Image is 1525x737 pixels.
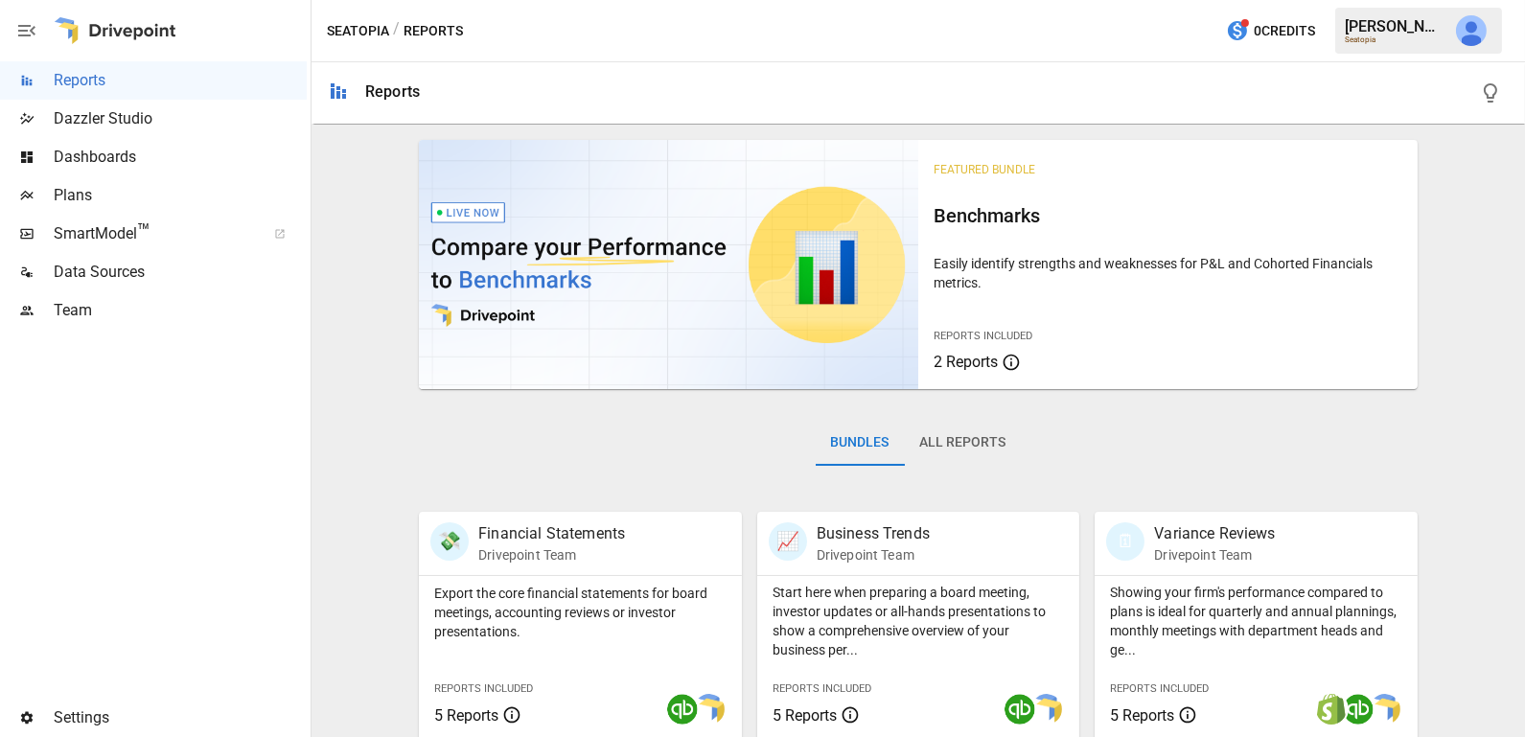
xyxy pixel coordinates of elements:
span: Dazzler Studio [54,107,307,130]
button: Seatopia [327,19,389,43]
span: Dashboards [54,146,307,169]
img: shopify [1316,694,1347,725]
p: Drivepoint Team [478,545,625,564]
p: Easily identify strengths and weaknesses for P&L and Cohorted Financials metrics. [934,254,1402,292]
span: Reports Included [934,330,1032,342]
h6: Benchmarks [934,200,1402,231]
span: Reports [54,69,307,92]
button: 0Credits [1218,13,1323,49]
span: 5 Reports [434,706,498,725]
p: Drivepoint Team [1154,545,1275,564]
div: Reports [365,82,420,101]
p: Showing your firm's performance compared to plans is ideal for quarterly and annual plannings, mo... [1110,583,1402,659]
div: / [393,19,400,43]
p: Drivepoint Team [817,545,930,564]
button: All Reports [905,420,1022,466]
span: 5 Reports [773,706,837,725]
span: 0 Credits [1254,19,1315,43]
img: video thumbnail [419,140,918,389]
span: Plans [54,184,307,207]
span: 2 Reports [934,353,998,371]
img: quickbooks [1005,694,1035,725]
span: Data Sources [54,261,307,284]
div: Seatopia [1345,35,1444,44]
span: ™ [137,219,150,243]
div: [PERSON_NAME] [1345,17,1444,35]
img: smart model [1031,694,1062,725]
img: quickbooks [1343,694,1374,725]
p: Start here when preparing a board meeting, investor updates or all-hands presentations to show a ... [773,583,1065,659]
img: quickbooks [667,694,698,725]
span: Reports Included [434,682,533,695]
span: Reports Included [1110,682,1209,695]
img: smart model [694,694,725,725]
span: Featured Bundle [934,163,1035,176]
span: 5 Reports [1110,706,1174,725]
p: Export the core financial statements for board meetings, accounting reviews or investor presentat... [434,584,727,641]
img: Julie Wilton [1456,15,1487,46]
p: Business Trends [817,522,930,545]
button: Bundles [816,420,905,466]
span: SmartModel [54,222,253,245]
p: Financial Statements [478,522,625,545]
span: Team [54,299,307,322]
p: Variance Reviews [1154,522,1275,545]
span: Settings [54,706,307,729]
span: Reports Included [773,682,871,695]
div: 🗓 [1106,522,1144,561]
div: 📈 [769,522,807,561]
button: Julie Wilton [1444,4,1498,58]
img: smart model [1370,694,1400,725]
div: 💸 [430,522,469,561]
